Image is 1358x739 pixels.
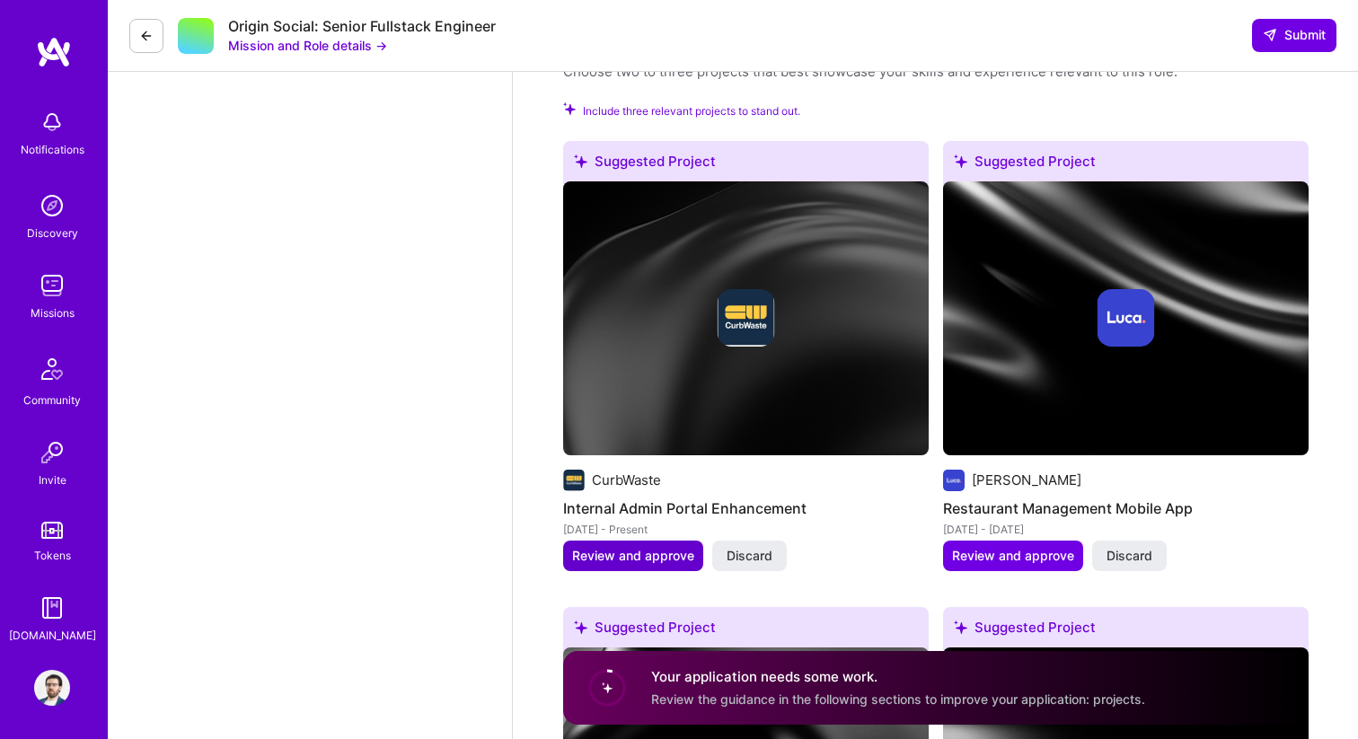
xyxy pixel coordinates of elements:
[954,620,967,634] i: icon SuggestedTeams
[651,667,1145,686] h4: Your application needs some work.
[583,102,800,119] span: Include three relevant projects to stand out.
[574,154,587,168] i: icon SuggestedTeams
[563,102,576,115] i: Check
[139,29,154,43] i: icon LeftArrowDark
[952,547,1074,565] span: Review and approve
[1263,26,1326,44] span: Submit
[943,497,1309,520] h4: Restaurant Management Mobile App
[34,104,70,140] img: bell
[34,435,70,471] img: Invite
[572,547,694,565] span: Review and approve
[592,471,661,489] div: CurbWaste
[9,626,96,645] div: [DOMAIN_NAME]
[34,188,70,224] img: discovery
[34,590,70,626] img: guide book
[943,520,1309,539] div: [DATE] - [DATE]
[574,620,587,634] i: icon SuggestedTeams
[563,181,929,455] img: cover
[943,607,1309,655] div: Suggested Project
[727,547,772,565] span: Discard
[36,36,72,68] img: logo
[34,546,71,565] div: Tokens
[954,154,967,168] i: icon SuggestedTeams
[943,470,965,491] img: Company logo
[41,522,63,539] img: tokens
[23,391,81,409] div: Community
[563,141,929,189] div: Suggested Project
[31,348,74,391] img: Community
[39,471,66,489] div: Invite
[21,140,84,159] div: Notifications
[717,289,774,347] img: Company logo
[651,691,1145,707] span: Review the guidance in the following sections to improve your application: projects.
[1107,547,1152,565] span: Discard
[228,17,496,36] div: Origin Social: Senior Fullstack Engineer
[34,268,70,304] img: teamwork
[563,520,929,539] div: [DATE] - Present
[1097,289,1154,347] img: Company logo
[943,141,1309,189] div: Suggested Project
[1263,28,1277,42] i: icon SendLight
[31,304,75,322] div: Missions
[228,36,387,55] button: Mission and Role details →
[563,497,929,520] h4: Internal Admin Portal Enhancement
[563,470,585,491] img: Company logo
[34,670,70,706] img: User Avatar
[27,224,78,242] div: Discovery
[943,181,1309,455] img: cover
[972,471,1081,489] div: [PERSON_NAME]
[563,607,929,655] div: Suggested Project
